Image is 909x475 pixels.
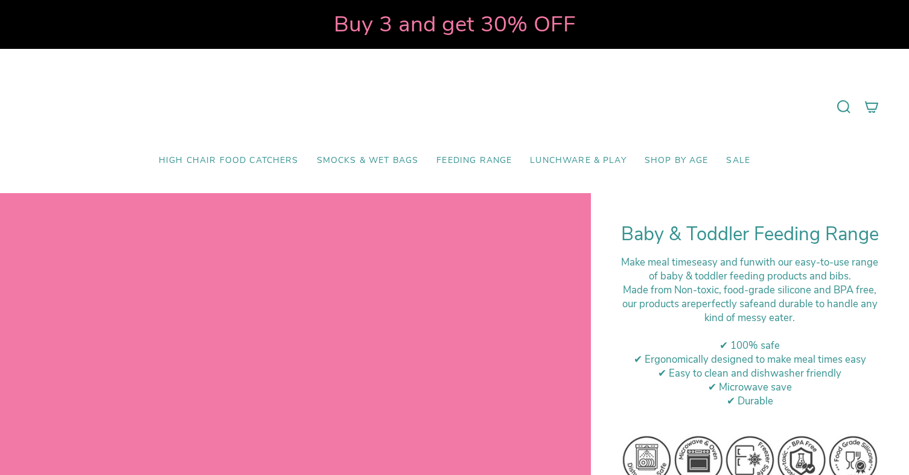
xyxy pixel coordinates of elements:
[427,147,521,175] a: Feeding Range
[436,156,512,166] span: Feeding Range
[726,156,750,166] span: SALE
[708,380,792,394] span: ✔ Microwave save
[622,283,878,325] span: ade from Non-toxic, food-grade silicone and BPA free, our products are and durable to handle any ...
[334,9,576,39] strong: Buy 3 and get 30% OFF
[317,156,419,166] span: Smocks & Wet Bags
[697,255,755,269] strong: easy and fun
[636,147,718,175] a: Shop by Age
[621,255,879,283] div: Make meal times with our easy-to-use range of baby & toddler feeding products and bibs.
[530,156,626,166] span: Lunchware & Play
[150,147,308,175] a: High Chair Food Catchers
[159,156,299,166] span: High Chair Food Catchers
[621,283,879,325] div: M
[621,366,879,380] div: ✔ Easy to clean and dishwasher friendly
[696,297,759,311] strong: perfectly safe
[621,352,879,366] div: ✔ Ergonomically designed to make meal times easy
[351,67,559,147] a: Mumma’s Little Helpers
[308,147,428,175] a: Smocks & Wet Bags
[521,147,635,175] a: Lunchware & Play
[621,339,879,352] div: ✔ 100% safe
[645,156,709,166] span: Shop by Age
[717,147,759,175] a: SALE
[621,394,879,408] div: ✔ Durable
[621,223,879,246] h1: Baby & Toddler Feeding Range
